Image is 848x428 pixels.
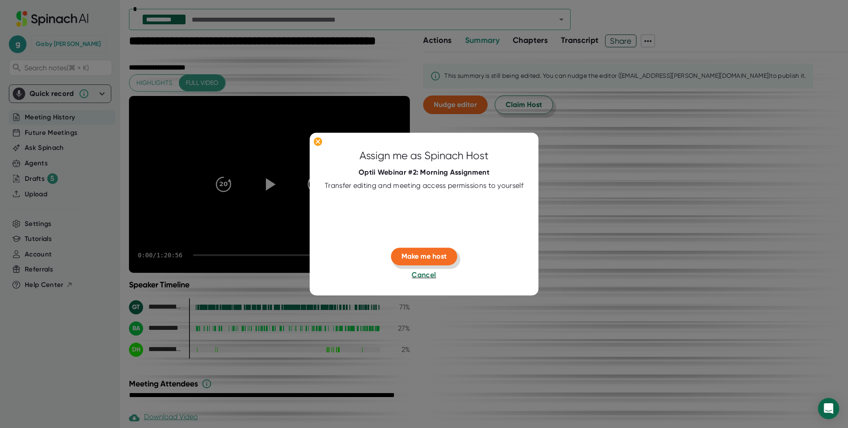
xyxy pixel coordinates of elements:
span: Cancel [412,271,436,279]
div: Assign me as Spinach Host [360,148,488,164]
div: Open Intercom Messenger [818,398,839,419]
div: Transfer editing and meeting access permissions to yourself [325,181,523,190]
div: Optii Webinar #2: Morning Assignment [359,168,489,177]
button: Make me host [391,248,457,265]
button: Cancel [412,270,436,280]
span: Make me host [401,252,447,260]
